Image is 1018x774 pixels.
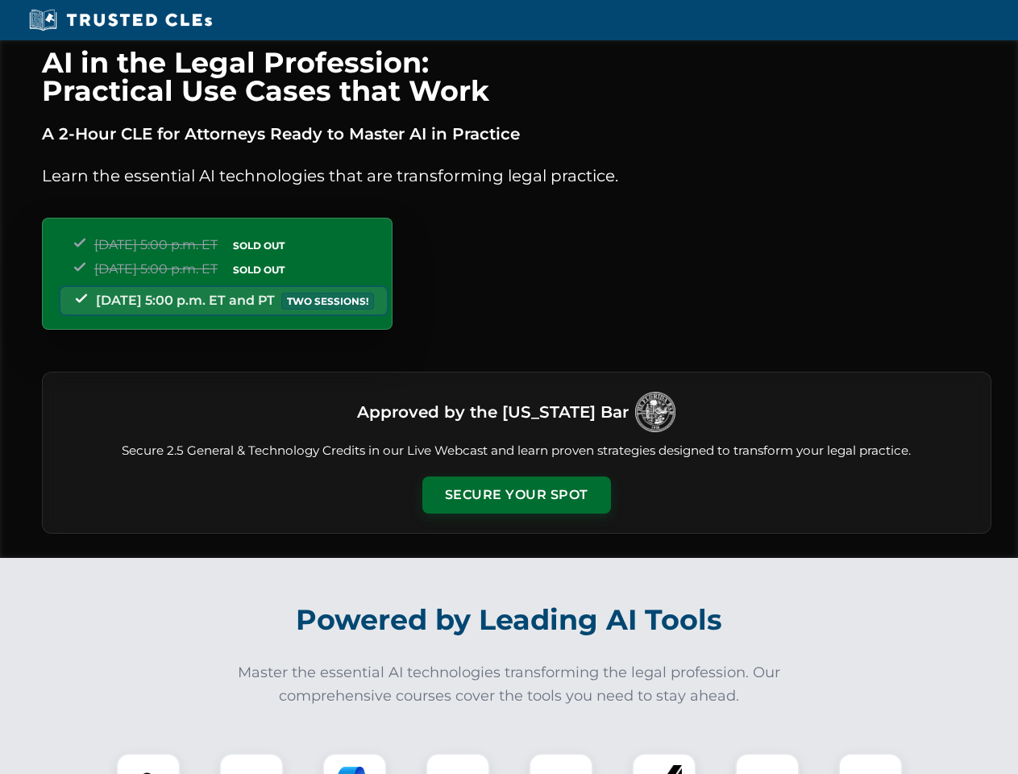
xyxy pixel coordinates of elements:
span: [DATE] 5:00 p.m. ET [94,237,218,252]
img: Logo [635,392,675,432]
h1: AI in the Legal Profession: Practical Use Cases that Work [42,48,991,105]
h2: Powered by Leading AI Tools [63,592,956,648]
span: SOLD OUT [227,237,290,254]
p: A 2-Hour CLE for Attorneys Ready to Master AI in Practice [42,121,991,147]
h3: Approved by the [US_STATE] Bar [357,397,629,427]
span: [DATE] 5:00 p.m. ET [94,261,218,277]
p: Secure 2.5 General & Technology Credits in our Live Webcast and learn proven strategies designed ... [62,442,971,460]
img: Trusted CLEs [24,8,217,32]
p: Learn the essential AI technologies that are transforming legal practice. [42,163,991,189]
button: Secure Your Spot [422,476,611,514]
p: Master the essential AI technologies transforming the legal profession. Our comprehensive courses... [227,661,792,708]
span: SOLD OUT [227,261,290,278]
